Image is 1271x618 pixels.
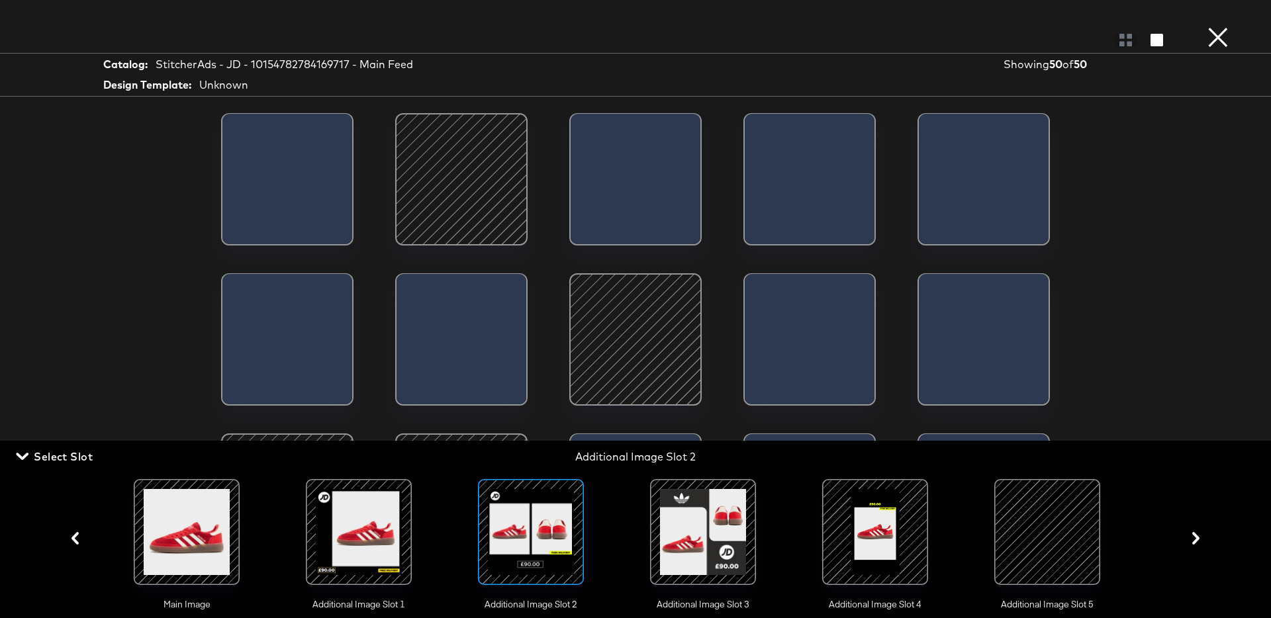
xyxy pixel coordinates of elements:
[103,57,148,72] strong: Catalog:
[432,449,840,464] div: Additional Image Slot 2
[19,447,93,466] span: Select Slot
[465,598,597,611] span: Additional Image Slot 2
[156,57,413,72] div: StitcherAds - JD - 10154782784169717 - Main Feed
[199,77,248,93] div: Unknown
[120,598,253,611] span: Main Image
[1049,58,1062,71] strong: 50
[809,598,941,611] span: Additional Image Slot 4
[1004,57,1145,72] div: Showing of
[1074,58,1087,71] strong: 50
[13,447,98,466] button: Select Slot
[981,598,1113,611] span: Additional Image Slot 5
[293,598,425,611] span: Additional Image Slot 1
[103,77,191,93] strong: Design Template:
[637,598,769,611] span: Additional Image Slot 3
